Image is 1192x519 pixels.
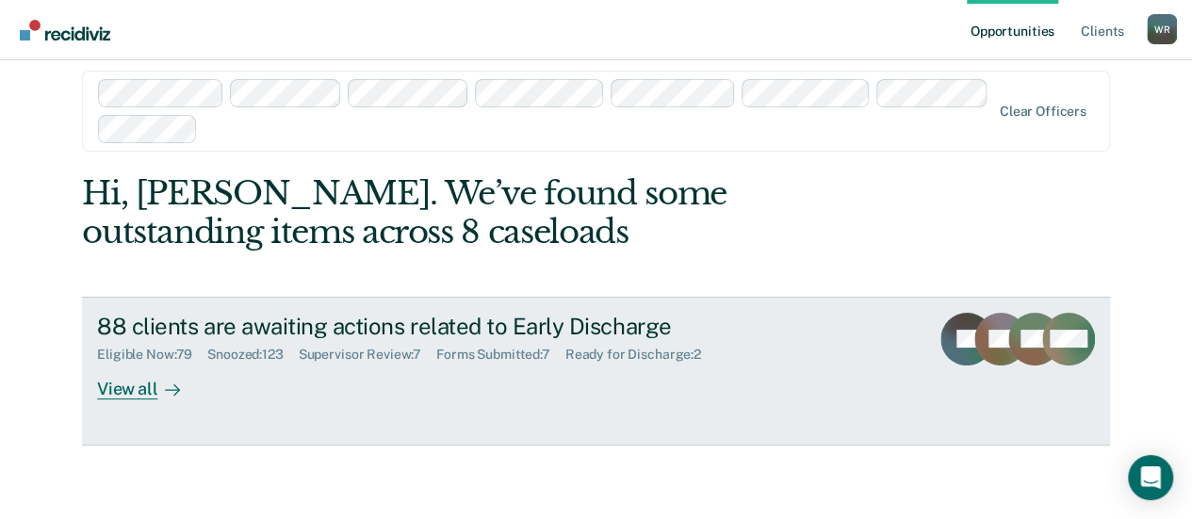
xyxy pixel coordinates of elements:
div: W R [1147,14,1177,44]
div: Open Intercom Messenger [1128,455,1173,500]
div: 88 clients are awaiting actions related to Early Discharge [97,313,759,340]
div: Eligible Now : 79 [97,347,207,363]
button: Profile dropdown button [1147,14,1177,44]
div: Ready for Discharge : 2 [565,347,716,363]
div: Snoozed : 123 [207,347,299,363]
div: Hi, [PERSON_NAME]. We’ve found some outstanding items across 8 caseloads [82,174,904,251]
a: 88 clients are awaiting actions related to Early DischargeEligible Now:79Snoozed:123Supervisor Re... [82,297,1110,446]
div: Supervisor Review : 7 [299,347,436,363]
div: Clear officers [1000,104,1086,120]
img: Recidiviz [20,20,110,41]
div: Forms Submitted : 7 [436,347,565,363]
div: View all [97,363,203,399]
